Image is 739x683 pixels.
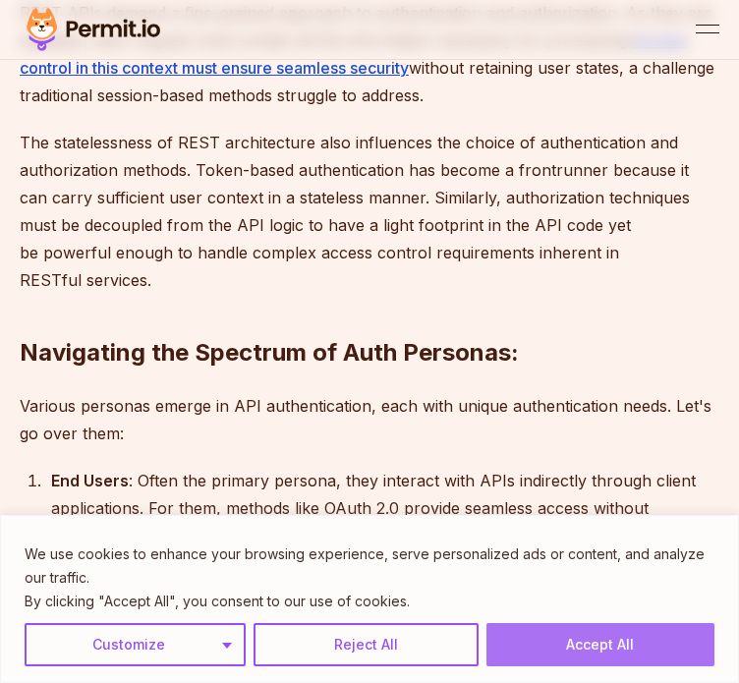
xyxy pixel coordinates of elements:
button: open menu [696,18,719,41]
button: Accept All [486,623,714,666]
img: Permit logo [20,4,167,55]
p: By clicking "Accept All", you consent to our use of cookies. [25,590,714,613]
strong: End Users [51,471,129,490]
button: Reject All [254,623,478,666]
p: Various personas emerge in API authentication, each with unique authentication needs. Let's go ov... [20,392,719,447]
p: We use cookies to enhance your browsing experience, serve personalized ads or content, and analyz... [25,542,714,590]
button: Customize [25,623,246,666]
div: : Often the primary persona, they interact with APIs indirectly through client applications. For ... [51,467,719,577]
strong: Navigating the Spectrum of Auth Personas: [20,338,519,367]
p: The statelessness of REST architecture also influences the choice of authentication and authoriza... [20,129,719,294]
